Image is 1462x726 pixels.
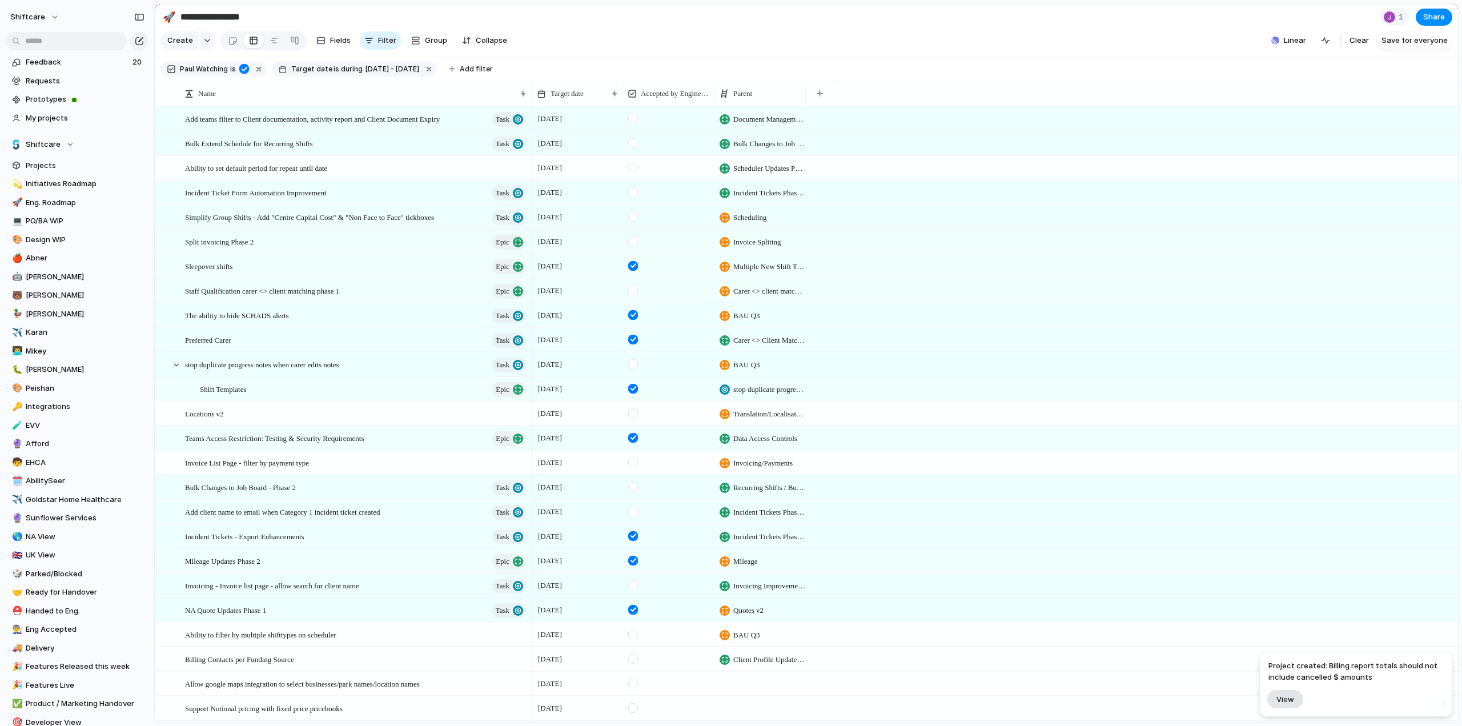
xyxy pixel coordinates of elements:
[442,61,500,77] button: Add filter
[185,456,309,469] span: Invoice List Page - filter by payment type
[6,212,148,230] a: 💻PO/BA WIP
[6,510,148,527] a: 🔮Sunflower Services
[26,643,144,654] span: Delivery
[535,480,565,494] span: [DATE]
[12,270,20,283] div: 🤖
[26,327,144,338] span: Karan
[733,114,805,125] span: Document Management Phase 1
[10,475,22,487] button: 🗓️
[167,35,193,46] span: Create
[330,35,351,46] span: Fields
[496,185,509,201] span: Task
[12,344,20,358] div: 👨‍💻
[6,677,148,694] div: 🎉Features Live
[733,384,805,395] span: stop duplicate progress notes when carer edits notes
[12,326,20,339] div: ✈️
[26,420,144,431] span: EVV
[228,63,238,75] button: is
[535,308,565,322] span: [DATE]
[26,531,144,543] span: NA View
[185,210,434,223] span: Simplify Group Shifts - Add "Centre Capital Cost" & "Non Face to Face" tickboxes
[10,420,22,431] button: 🧪
[496,578,509,594] span: Task
[185,431,364,444] span: Teams Access Restriction: Testing & Security Requirements
[6,417,148,434] a: 🧪EVV
[26,438,144,450] span: Afford
[10,252,22,264] button: 🍎
[6,287,148,304] a: 🐻[PERSON_NAME]
[6,621,148,638] div: 👨‍🏭Eng Accepted
[6,640,148,657] div: 🚚Delivery
[26,475,144,487] span: AbilitySeer
[6,306,148,323] a: 🦆[PERSON_NAME]
[1416,9,1452,26] button: Share
[12,475,20,488] div: 🗓️
[425,35,447,46] span: Group
[26,113,144,124] span: My projects
[12,400,20,414] div: 🔑
[185,186,327,199] span: Incident Ticket Form Automation Improvement
[10,327,22,338] button: ✈️
[185,407,224,420] span: Locations v2
[180,64,228,74] span: Paul Watching
[12,307,20,320] div: 🦆
[291,64,332,74] span: Target date
[496,431,509,447] span: Epic
[733,286,805,297] span: Carer <> client matching
[10,438,22,450] button: 🔮
[492,603,526,618] button: Task
[535,554,565,568] span: [DATE]
[733,359,760,371] span: BAU Q3
[6,343,148,360] div: 👨‍💻Mikey
[185,333,231,346] span: Preferred Carer
[6,231,148,248] a: 🎨Design WIP
[6,361,148,378] div: 🐛[PERSON_NAME]
[535,137,565,150] span: [DATE]
[12,697,20,711] div: ✅
[12,679,20,692] div: 🎉
[26,75,144,87] span: Requests
[26,457,144,468] span: EHCA
[12,604,20,617] div: ⛑️
[12,567,20,580] div: 🎲
[10,234,22,246] button: 🎨
[496,234,509,250] span: Epic
[365,64,419,74] span: [DATE] - [DATE]
[733,580,805,592] span: Invoicing Improvements Phase 1
[26,290,144,301] span: [PERSON_NAME]
[12,363,20,376] div: 🐛
[12,233,20,246] div: 🎨
[6,565,148,583] a: 🎲Parked/Blocked
[185,235,254,248] span: Split invoicing Phase 2
[10,215,22,227] button: 💻
[10,290,22,301] button: 🐻
[6,547,148,564] a: 🇬🇧UK View
[26,680,144,691] span: Features Live
[6,324,148,341] a: ✈️Karan
[733,236,781,248] span: Invoice Spliting
[492,210,526,225] button: Task
[12,623,20,636] div: 👨‍🏭
[6,491,148,508] a: ✈️Goldstar Home Healthcare
[12,641,20,655] div: 🚚
[733,212,767,223] span: Scheduling
[185,530,304,543] span: Incident Tickets - Export Enhancements
[26,401,144,412] span: Integrations
[492,358,526,372] button: Task
[12,493,20,506] div: ✈️
[6,250,148,267] a: 🍎Abner
[6,658,148,675] a: 🎉Features Released this week
[535,284,565,298] span: [DATE]
[26,139,61,150] span: Shiftcare
[535,505,565,519] span: [DATE]
[6,603,148,620] a: ⛑️Handed to Eng.
[185,308,289,322] span: The ability to hide SCHADS alerts
[12,549,20,562] div: 🇬🇧
[733,261,805,272] span: Multiple New Shift Types
[641,88,709,99] span: Accepted by Engineering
